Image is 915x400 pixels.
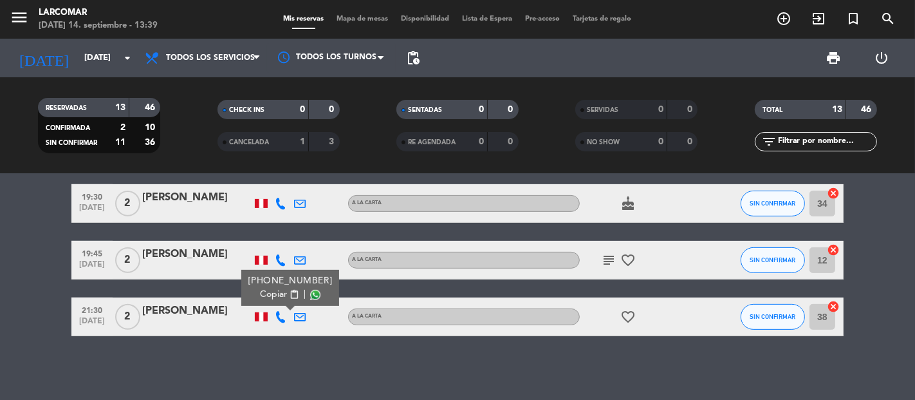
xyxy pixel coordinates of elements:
[145,103,158,112] strong: 46
[687,105,695,114] strong: 0
[587,107,618,113] span: SERVIDAS
[76,189,108,204] span: 19:30
[405,50,421,66] span: pending_actions
[120,50,135,66] i: arrow_drop_down
[832,105,842,114] strong: 13
[741,304,805,330] button: SIN CONFIRMAR
[750,200,796,207] span: SIN CONFIRMAR
[352,314,382,319] span: A la carta
[76,204,108,218] span: [DATE]
[587,139,620,146] span: NO SHOW
[115,191,140,216] span: 2
[300,137,305,146] strong: 1
[601,252,616,268] i: subject
[761,134,777,149] i: filter_list
[10,44,78,72] i: [DATE]
[46,105,87,111] span: RESERVADAS
[120,123,125,132] strong: 2
[880,11,896,26] i: search
[260,288,299,301] button: Copiarcontent_paste
[861,105,874,114] strong: 46
[858,39,906,77] div: LOG OUT
[229,107,264,113] span: CHECK INS
[329,105,337,114] strong: 0
[248,274,333,288] div: [PHONE_NUMBER]
[39,19,158,32] div: [DATE] 14. septiembre - 13:39
[479,105,484,114] strong: 0
[142,303,252,319] div: [PERSON_NAME]
[827,300,840,313] i: cancel
[408,139,456,146] span: RE AGENDADA
[811,11,826,26] i: exit_to_app
[658,105,663,114] strong: 0
[456,15,519,23] span: Lista de Espera
[39,6,158,19] div: Larcomar
[290,290,299,300] span: content_paste
[827,187,840,200] i: cancel
[408,107,442,113] span: SENTADAS
[76,302,108,317] span: 21:30
[762,107,782,113] span: TOTAL
[620,309,636,325] i: favorite_border
[115,138,125,147] strong: 11
[352,257,382,262] span: A la carta
[46,140,97,146] span: SIN CONFIRMAR
[166,53,255,62] span: Todos los servicios
[115,247,140,273] span: 2
[277,15,331,23] span: Mis reservas
[10,8,29,32] button: menu
[741,191,805,216] button: SIN CONFIRMAR
[658,137,663,146] strong: 0
[329,137,337,146] strong: 3
[508,137,516,146] strong: 0
[776,11,791,26] i: add_circle_outline
[142,189,252,206] div: [PERSON_NAME]
[620,252,636,268] i: favorite_border
[76,245,108,260] span: 19:45
[687,137,695,146] strong: 0
[874,50,889,66] i: power_settings_new
[620,196,636,211] i: cake
[229,139,269,146] span: CANCELADA
[115,304,140,330] span: 2
[145,138,158,147] strong: 36
[76,317,108,332] span: [DATE]
[10,8,29,27] i: menu
[142,246,252,263] div: [PERSON_NAME]
[115,103,125,112] strong: 13
[567,15,638,23] span: Tarjetas de regalo
[508,105,516,114] strong: 0
[352,200,382,205] span: A la carta
[777,135,876,149] input: Filtrar por nombre...
[827,243,840,256] i: cancel
[46,125,90,131] span: CONFIRMADA
[300,105,305,114] strong: 0
[519,15,567,23] span: Pre-acceso
[479,137,484,146] strong: 0
[76,260,108,275] span: [DATE]
[145,123,158,132] strong: 10
[260,288,287,301] span: Copiar
[750,256,796,263] span: SIN CONFIRMAR
[304,288,306,301] span: |
[331,15,395,23] span: Mapa de mesas
[395,15,456,23] span: Disponibilidad
[750,313,796,320] span: SIN CONFIRMAR
[741,247,805,273] button: SIN CONFIRMAR
[846,11,861,26] i: turned_in_not
[826,50,841,66] span: print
